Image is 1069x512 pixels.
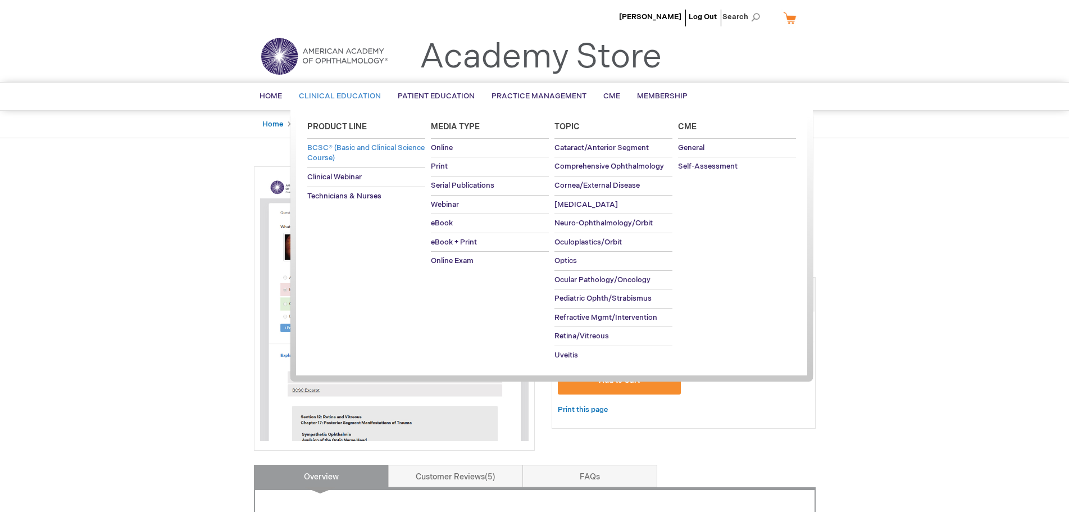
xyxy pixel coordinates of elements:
a: Home [262,120,283,129]
span: Practice Management [492,92,586,101]
a: Overview [254,465,389,487]
span: Online [431,143,453,152]
span: Patient Education [398,92,475,101]
span: Cataract/Anterior Segment [554,143,649,152]
span: Self-Assessment [678,162,738,171]
span: Comprehensive Ophthalmology [554,162,664,171]
a: Log Out [689,12,717,21]
span: Refractive Mgmt/Intervention [554,313,657,322]
span: Home [260,92,282,101]
span: Cornea/External Disease [554,181,640,190]
a: Customer Reviews5 [388,465,523,487]
span: BCSC® (Basic and Clinical Science Course) [307,143,425,163]
span: General [678,143,704,152]
span: Add to Cart [599,376,640,385]
a: [PERSON_NAME] [619,12,681,21]
span: Ocular Pathology/Oncology [554,275,651,284]
a: Print this page [558,403,608,417]
span: [MEDICAL_DATA] [554,200,618,209]
a: Academy Store [420,37,662,78]
span: Print [431,162,448,171]
span: Media Type [431,122,480,132]
img: Basic and Clinical Science Course Self-Assessment Program [260,173,529,441]
a: FAQs [522,465,657,487]
span: eBook [431,219,453,228]
span: Neuro-Ophthalmology/Orbit [554,219,653,228]
span: Optics [554,256,577,265]
span: Webinar [431,200,459,209]
span: Retina/Vitreous [554,332,609,341]
span: CME [603,92,620,101]
span: Online Exam [431,256,474,265]
span: Serial Publications [431,181,494,190]
span: Membership [637,92,688,101]
span: Oculoplastics/Orbit [554,238,622,247]
span: Clinical Education [299,92,381,101]
span: Technicians & Nurses [307,192,381,201]
span: Topic [554,122,580,132]
span: Cme [678,122,697,132]
span: Search [722,6,765,28]
span: Product Line [307,122,367,132]
span: Uveitis [554,351,578,360]
span: eBook + Print [431,238,477,247]
span: 5 [485,472,495,482]
span: Pediatric Ophth/Strabismus [554,294,652,303]
span: Clinical Webinar [307,173,362,182]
